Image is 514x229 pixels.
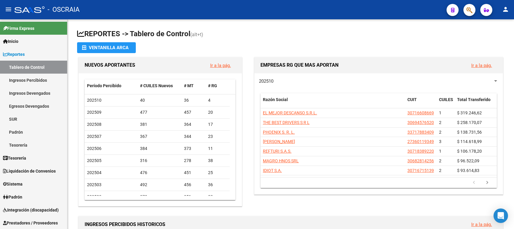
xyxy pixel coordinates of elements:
button: Ir a la pág. [205,60,236,71]
div: Ventanilla ARCA [82,42,131,53]
a: go to next page [481,180,493,186]
span: $ 319.246,62 [457,110,482,115]
span: (alt+t) [190,32,203,37]
div: 457 [184,109,203,116]
a: go to previous page [468,180,480,186]
h1: REPORTES -> Tablero de Control [77,29,504,40]
div: 492 [140,181,179,188]
span: $ 93.614,83 [457,168,479,173]
div: 476 [140,169,179,176]
span: NUEVOS APORTANTES [85,62,135,68]
span: Total Transferido [457,97,491,102]
span: 202508 [87,122,101,127]
span: 202509 [87,110,101,115]
span: THE BEST DRIVERS S R L [263,120,310,125]
div: 351 [184,193,203,200]
span: 30718389220 [407,149,434,154]
datatable-header-cell: CUILES [437,93,455,113]
span: 30716715139 [407,168,434,173]
div: 373 [140,193,179,200]
div: 17 [208,121,227,128]
datatable-header-cell: # RG [206,79,230,92]
span: CUILES [439,97,453,102]
span: # CUILES Nuevos [140,83,173,88]
span: REFTURI S.A.S. [263,149,291,154]
span: EMPRESAS RG QUE MAS APORTAN [260,62,338,68]
span: $ 258.170,07 [457,120,482,125]
div: Open Intercom Messenger [494,208,508,223]
div: 23 [208,133,227,140]
span: - OSCRAIA [48,3,79,16]
span: Reportes [3,51,25,58]
span: # MT [184,83,194,88]
span: 202510 [87,98,101,103]
datatable-header-cell: Total Transferido [455,93,497,113]
span: 202507 [87,134,101,139]
div: 381 [140,121,179,128]
span: 202510 [259,78,273,84]
datatable-header-cell: # CUILES Nuevos [138,79,182,92]
div: 36 [208,181,227,188]
span: $ 96.522,09 [457,158,479,163]
datatable-header-cell: CUIT [405,93,437,113]
span: 202506 [87,146,101,151]
div: 344 [184,133,203,140]
span: 2 [439,168,441,173]
div: 367 [140,133,179,140]
div: 4 [208,97,227,104]
div: 25 [208,169,227,176]
span: 202505 [87,158,101,163]
a: Ir a la pág. [210,63,231,68]
span: $ 114.618,99 [457,139,482,144]
button: Ventanilla ARCA [77,42,136,53]
span: 2 [439,130,441,135]
div: 451 [184,169,203,176]
span: Firma Express [3,25,34,32]
div: 36 [184,97,203,104]
div: 278 [184,157,203,164]
div: 456 [184,181,203,188]
span: 202503 [87,182,101,187]
div: 364 [184,121,203,128]
span: IDIOT S.A. [263,168,282,173]
span: Sistema [3,181,23,187]
span: 3 [439,139,441,144]
div: 316 [140,157,179,164]
mat-icon: menu [5,6,12,13]
span: [PERSON_NAME] [263,139,295,144]
div: 384 [140,145,179,152]
span: MAGRO HNOS SRL [263,158,299,163]
span: Razón Social [263,97,288,102]
div: 38 [208,157,227,164]
span: 1 [439,149,441,154]
span: 30694576520 [407,120,434,125]
span: 33717883409 [407,130,434,135]
div: 373 [184,145,203,152]
span: CUIT [407,97,417,102]
div: 40 [140,97,179,104]
div: 20 [208,109,227,116]
span: INGRESOS PERCIBIDOS HISTORICOS [85,221,165,227]
a: Ir a la pág. [471,63,492,68]
span: 2 [439,120,441,125]
span: 30682814256 [407,158,434,163]
div: 11 [208,145,227,152]
span: Integración (discapacidad) [3,207,59,213]
datatable-header-cell: # MT [182,79,206,92]
span: Prestadores / Proveedores [3,220,58,226]
div: 22 [208,193,227,200]
span: 27360119349 [407,139,434,144]
datatable-header-cell: Período Percibido [85,79,138,92]
span: EL MEJOR DESCANSO S.R.L. [263,110,317,115]
span: # RG [208,83,217,88]
span: 202502 [87,194,101,199]
span: Período Percibido [87,83,121,88]
span: 2 [439,158,441,163]
span: 1 [439,110,441,115]
span: Inicio [3,38,18,45]
mat-icon: person [502,6,509,13]
div: 477 [140,109,179,116]
span: $ 138.731,56 [457,130,482,135]
span: PHOENIX S. R. L. [263,130,295,135]
button: Ir a la pág. [466,60,497,71]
